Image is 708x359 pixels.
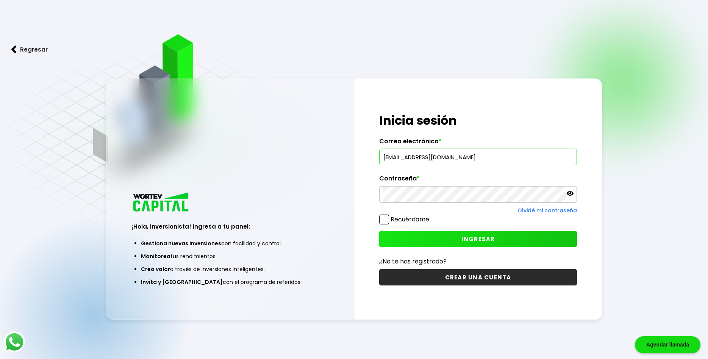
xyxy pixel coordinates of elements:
input: hola@wortev.capital [383,149,574,165]
span: INGRESAR [461,235,495,243]
li: tus rendimientos. [141,250,320,263]
p: ¿No te has registrado? [379,257,577,266]
button: CREAR UNA CUENTA [379,269,577,285]
img: flecha izquierda [11,45,17,53]
label: Contraseña [379,175,577,186]
span: Monitorea [141,252,170,260]
li: con facilidad y control. [141,237,320,250]
label: Correo electrónico [379,138,577,149]
img: logos_whatsapp-icon.242b2217.svg [4,331,25,353]
button: INGRESAR [379,231,577,247]
span: Gestiona nuevas inversiones [141,240,221,247]
div: Agendar llamada [635,336,700,353]
li: a través de inversiones inteligentes. [141,263,320,276]
h3: ¡Hola, inversionista! Ingresa a tu panel: [131,222,330,231]
span: Invita y [GEOGRAPHIC_DATA] [141,278,223,286]
a: ¿No te has registrado?CREAR UNA CUENTA [379,257,577,285]
span: Crea valor [141,265,170,273]
h1: Inicia sesión [379,111,577,130]
label: Recuérdame [391,215,429,224]
li: con el programa de referidos. [141,276,320,288]
img: logo_wortev_capital [131,191,191,214]
a: Olvidé mi contraseña [517,207,577,214]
